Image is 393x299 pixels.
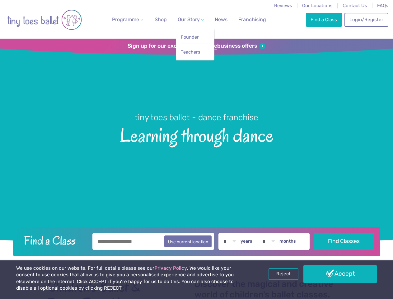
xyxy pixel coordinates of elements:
span: Learning through dance [10,123,383,146]
img: tiny toes ballet [7,4,82,36]
a: Accept [303,265,377,283]
span: Founder [181,34,199,40]
a: News [212,13,230,26]
span: News [215,17,227,22]
a: FAQs [377,3,388,8]
span: Teachers [181,49,200,55]
button: Find Classes [314,233,374,250]
span: Our Story [178,17,200,22]
a: Shop [152,13,169,26]
span: Programme [112,17,139,22]
a: Founder [180,31,210,43]
a: Our Locations [302,3,333,8]
a: Privacy Policy [154,265,187,271]
a: Reject [269,268,298,280]
a: Find a Class [306,13,342,26]
label: years [241,239,252,244]
a: Contact Us [343,3,367,8]
p: We use cookies on our website. For full details please see our . We would like your consent to us... [16,265,250,292]
a: Franchising [236,13,269,26]
a: Sign up for our exclusivefranchisebusiness offers [128,43,265,50]
a: Our Story [175,13,206,26]
label: months [279,239,296,244]
h2: Find a Class [19,233,88,248]
a: Programme [110,13,146,26]
span: Franchising [238,17,266,22]
a: Login/Register [344,13,388,26]
span: Shop [155,17,167,22]
a: Reviews [274,3,292,8]
button: Use current location [164,235,212,247]
a: Teachers [180,46,210,58]
small: tiny toes ballet - dance franchise [135,112,258,122]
